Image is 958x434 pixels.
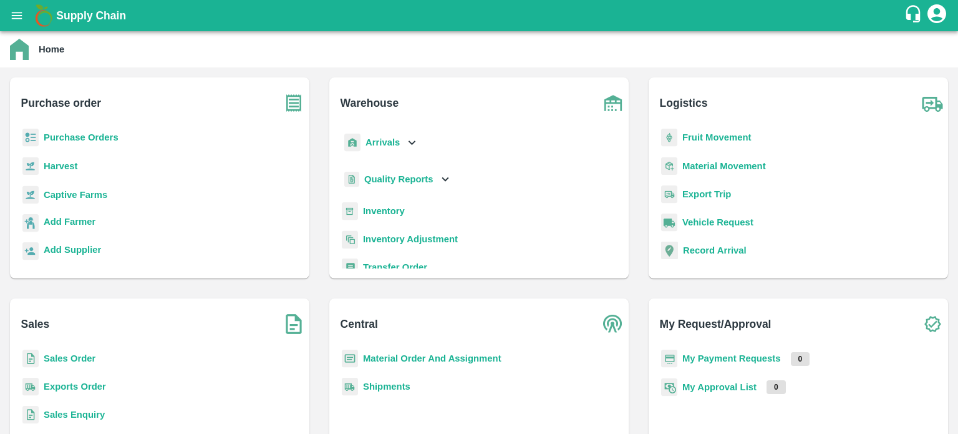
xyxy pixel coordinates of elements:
[598,87,629,119] img: warehouse
[661,157,677,175] img: material
[342,167,452,192] div: Quality Reports
[10,39,29,60] img: home
[22,129,39,147] img: reciept
[44,132,119,142] a: Purchase Orders
[682,382,757,392] a: My Approval List
[56,9,126,22] b: Supply Chain
[44,215,95,232] a: Add Farmer
[342,259,358,277] img: whTransfer
[364,174,433,184] b: Quality Reports
[2,1,31,30] button: open drawer
[917,87,948,119] img: truck
[767,380,786,394] p: 0
[22,350,39,368] img: sales
[22,214,39,232] img: farmer
[44,243,101,260] a: Add Supplier
[278,87,309,119] img: purchase
[56,7,904,24] a: Supply Chain
[22,185,39,204] img: harvest
[363,262,427,272] a: Transfer Order
[682,353,781,363] a: My Payment Requests
[661,185,677,204] img: delivery
[341,315,378,333] b: Central
[44,353,95,363] a: Sales Order
[682,217,753,227] a: Vehicle Request
[904,4,926,27] div: customer-support
[21,94,101,112] b: Purchase order
[22,242,39,260] img: supplier
[344,172,359,187] img: qualityReport
[44,382,106,392] a: Exports Order
[660,94,708,112] b: Logistics
[44,161,77,171] a: Harvest
[363,206,405,216] a: Inventory
[44,245,101,255] b: Add Supplier
[682,161,766,171] a: Material Movement
[44,410,105,420] a: Sales Enquiry
[682,189,731,199] a: Export Trip
[661,242,678,259] img: recordArrival
[660,315,772,333] b: My Request/Approval
[363,353,501,363] a: Material Order And Assignment
[926,2,948,29] div: account of current user
[363,234,458,244] a: Inventory Adjustment
[39,44,64,54] b: Home
[342,350,358,368] img: centralMaterial
[21,315,50,333] b: Sales
[44,217,95,227] b: Add Farmer
[661,214,677,232] img: vehicle
[342,230,358,249] img: inventory
[44,190,107,200] a: Captive Farms
[22,157,39,175] img: harvest
[661,129,677,147] img: fruit
[344,134,360,152] img: whArrival
[363,382,410,392] a: Shipments
[661,350,677,368] img: payment
[683,245,747,255] a: Record Arrival
[598,308,629,340] img: central
[22,378,39,396] img: shipments
[661,378,677,397] img: approval
[22,406,39,424] img: sales
[278,308,309,340] img: soSales
[341,94,399,112] b: Warehouse
[917,308,948,340] img: check
[365,137,400,147] b: Arrivals
[342,129,419,157] div: Arrivals
[791,352,810,366] p: 0
[342,378,358,396] img: shipments
[31,3,56,28] img: logo
[342,202,358,220] img: whInventory
[682,132,752,142] a: Fruit Movement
